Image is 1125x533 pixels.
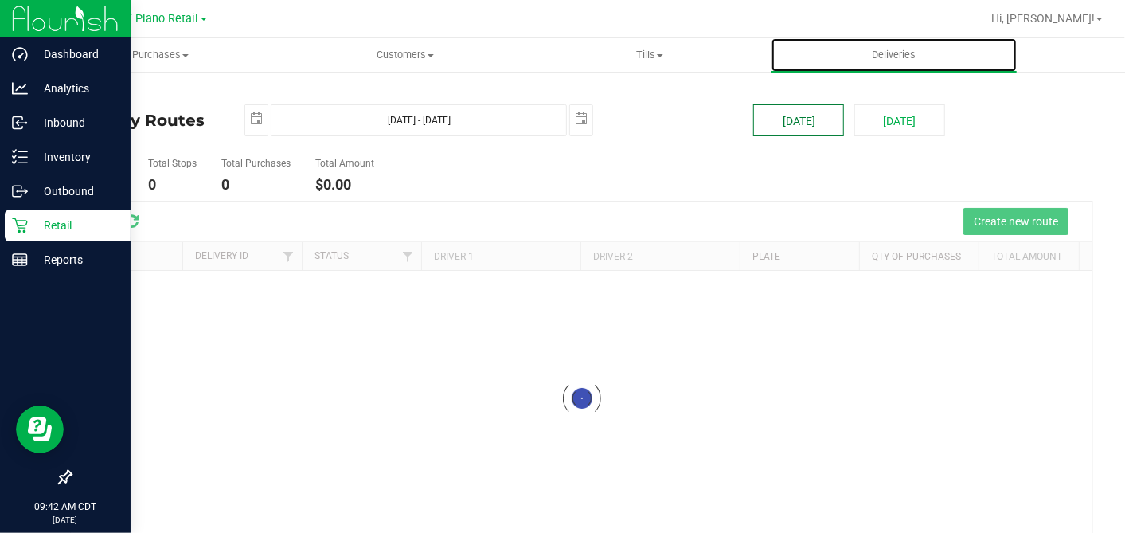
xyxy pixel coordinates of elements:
[753,104,844,136] button: [DATE]
[528,48,771,62] span: Tills
[283,48,526,62] span: Customers
[12,218,28,233] inline-svg: Retail
[38,38,283,72] a: Purchases
[221,159,291,169] h5: Total Purchases
[12,115,28,131] inline-svg: Inbound
[28,45,123,64] p: Dashboard
[12,80,28,96] inline-svg: Analytics
[148,159,197,169] h5: Total Stops
[771,38,1016,72] a: Deliveries
[28,182,123,201] p: Outbound
[527,38,771,72] a: Tills
[283,38,527,72] a: Customers
[70,104,221,136] h4: Delivery Routes
[28,147,123,167] p: Inventory
[39,48,282,62] span: Purchases
[12,183,28,199] inline-svg: Outbound
[7,500,123,514] p: 09:42 AM CDT
[245,105,268,133] span: select
[221,177,291,193] h4: 0
[148,177,197,193] h4: 0
[28,216,123,235] p: Retail
[315,159,374,169] h5: Total Amount
[570,105,592,133] span: select
[991,12,1095,25] span: Hi, [PERSON_NAME]!
[119,12,199,25] span: TX Plano Retail
[12,252,28,268] inline-svg: Reports
[12,46,28,62] inline-svg: Dashboard
[854,104,945,136] button: [DATE]
[315,177,374,193] h4: $0.00
[12,149,28,165] inline-svg: Inventory
[16,406,64,453] iframe: Resource center
[28,113,123,132] p: Inbound
[28,250,123,269] p: Reports
[28,79,123,98] p: Analytics
[7,514,123,526] p: [DATE]
[850,48,937,62] span: Deliveries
